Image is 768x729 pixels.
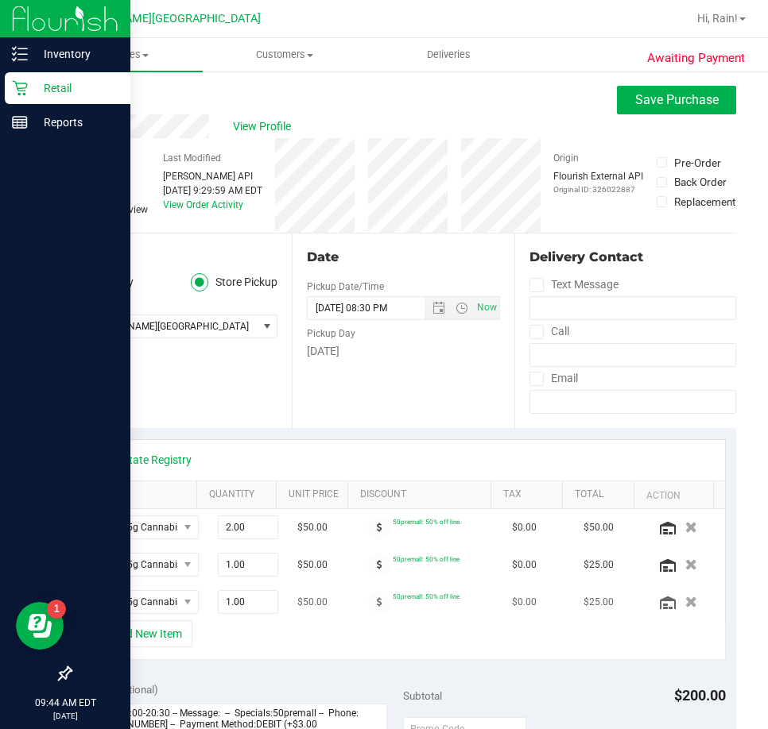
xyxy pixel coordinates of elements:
inline-svg: Retail [12,80,28,96]
span: FT 3.5g Cannabis Flower Space Case (Hybrid) [92,553,178,576]
input: Format: (999) 999-9999 [529,296,736,320]
a: Total [575,488,627,501]
a: View State Registry [96,452,192,468]
span: $0.00 [512,520,537,535]
input: Format: (999) 999-9999 [529,343,736,367]
span: Deliveries [405,48,492,62]
span: Open the time view [448,302,475,314]
a: Customers [203,38,367,71]
span: $50.00 [297,557,328,573]
inline-svg: Reports [12,114,28,130]
iframe: Resource center unread badge [47,600,66,619]
span: Save Purchase [635,92,719,107]
button: Save Purchase [617,86,736,114]
label: Pickup Day [307,326,355,341]
div: [PERSON_NAME] API [163,169,262,183]
a: Deliveries [367,38,531,71]
label: Origin [553,151,579,165]
a: Discount [360,488,484,501]
div: Delivery Contact [529,248,736,267]
div: [DATE] [307,343,499,360]
span: FT 3.5g Cannabis Flower [PERSON_NAME] Muffin (Indica) [92,591,178,613]
p: 09:44 AM EDT [7,696,123,710]
a: Unit Price [289,488,341,501]
span: $25.00 [584,557,614,573]
div: Replacement [674,194,735,210]
span: $50.00 [297,520,328,535]
span: Subtotal [403,689,442,702]
div: Date [307,248,499,267]
a: Quantity [209,488,270,501]
span: $25.00 [584,595,614,610]
div: Flourish External API [553,169,643,195]
th: Action [634,481,713,510]
div: Location [70,248,277,267]
span: Set Current date [473,296,500,319]
label: Pickup Date/Time [307,280,384,294]
iframe: Resource center [16,602,64,650]
span: Customers [204,48,367,62]
label: Call [529,320,569,343]
span: NO DATA FOUND [91,553,199,577]
p: Inventory [28,44,123,64]
span: [PERSON_NAME][GEOGRAPHIC_DATA] [64,12,261,25]
label: Email [529,367,578,390]
span: NO DATA FOUND [91,590,199,614]
p: [DATE] [7,710,123,722]
span: FT 3.5g Cannabis Flower Jelly Sea (Hybrid) [92,516,178,538]
p: Reports [28,113,123,132]
input: 1.00 [219,553,277,576]
span: View Profile [233,118,297,135]
a: Tax [503,488,556,501]
span: Awaiting Payment [647,49,745,67]
input: 1.00 [219,591,277,613]
p: Retail [28,79,123,98]
span: select [257,315,277,337]
inline-svg: Inventory [12,46,28,62]
span: Hi, Rain! [697,12,738,25]
a: View Order Activity [163,199,243,210]
label: Store Pickup [191,273,278,291]
span: NO DATA FOUND [91,515,199,539]
span: Open the date view [425,302,452,314]
input: 2.00 [219,516,277,538]
a: SKU [94,488,190,501]
span: 50premall: 50% off line [393,555,460,563]
span: $200.00 [674,687,726,704]
p: Original ID: 326022887 [553,183,643,195]
label: Last Modified [163,151,221,165]
label: Text Message [529,273,619,296]
div: [DATE] 9:29:59 AM EDT [163,183,262,198]
span: $50.00 [584,520,614,535]
div: Pre-Order [674,155,721,171]
span: 50premall: 50% off line [393,518,460,526]
span: 50premall: 50% off line [393,592,460,600]
div: Back Order [674,174,727,190]
span: $0.00 [512,557,537,573]
span: $50.00 [297,595,328,610]
span: [PERSON_NAME][GEOGRAPHIC_DATA] [71,315,257,337]
span: $0.00 [512,595,537,610]
button: + Add New Item [94,620,192,647]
